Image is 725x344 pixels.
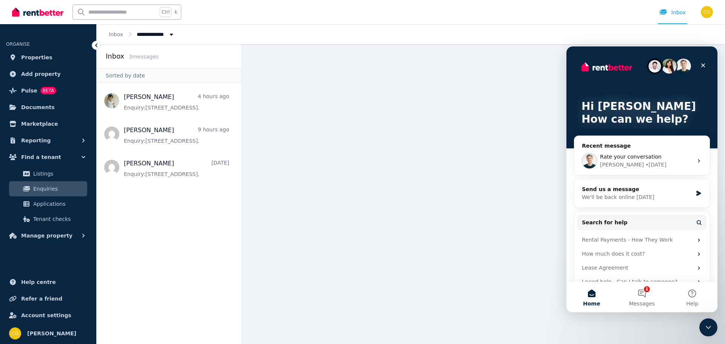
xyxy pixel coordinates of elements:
[6,133,90,148] button: Reporting
[40,87,56,94] span: BETA
[124,126,229,145] a: [PERSON_NAME]9 hours agoEnquiry:[STREET_ADDRESS].
[699,318,717,336] iframe: Intercom live chat
[21,311,71,320] span: Account settings
[6,66,90,82] a: Add property
[33,184,84,193] span: Enquiries
[9,211,87,227] a: Tenant checks
[21,278,56,287] span: Help centre
[21,53,52,62] span: Properties
[97,24,187,44] nav: Breadcrumb
[9,196,87,211] a: Applications
[566,46,717,312] iframe: Intercom live chat
[9,181,87,196] a: Enquiries
[6,42,30,47] span: ORGANISE
[109,31,123,37] a: Inbox
[27,329,76,338] span: [PERSON_NAME]
[124,93,229,111] a: [PERSON_NAME]4 hours agoEnquiry:[STREET_ADDRESS].
[659,9,686,16] div: Inbox
[33,214,84,224] span: Tenant checks
[6,275,90,290] a: Help centre
[6,308,90,323] a: Account settings
[6,116,90,131] a: Marketplace
[21,231,72,240] span: Manage property
[97,68,241,83] div: Sorted by date
[6,291,90,306] a: Refer a friend
[12,6,63,18] img: RentBetter
[6,150,90,165] button: Find a tenant
[21,136,51,145] span: Reporting
[106,51,124,62] h2: Inbox
[9,327,21,339] img: Chris George
[21,103,55,112] span: Documents
[21,153,61,162] span: Find a tenant
[33,199,84,208] span: Applications
[6,100,90,115] a: Documents
[97,83,241,344] nav: Message list
[6,228,90,243] button: Manage property
[129,54,159,60] span: 3 message s
[701,6,713,18] img: Chris George
[6,83,90,98] a: PulseBETA
[6,50,90,65] a: Properties
[124,159,229,178] a: [PERSON_NAME][DATE]Enquiry:[STREET_ADDRESS].
[21,294,62,303] span: Refer a friend
[9,166,87,181] a: Listings
[174,9,177,15] span: k
[21,119,58,128] span: Marketplace
[160,7,171,17] span: Ctrl
[21,86,37,95] span: Pulse
[21,69,61,79] span: Add property
[33,169,84,178] span: Listings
